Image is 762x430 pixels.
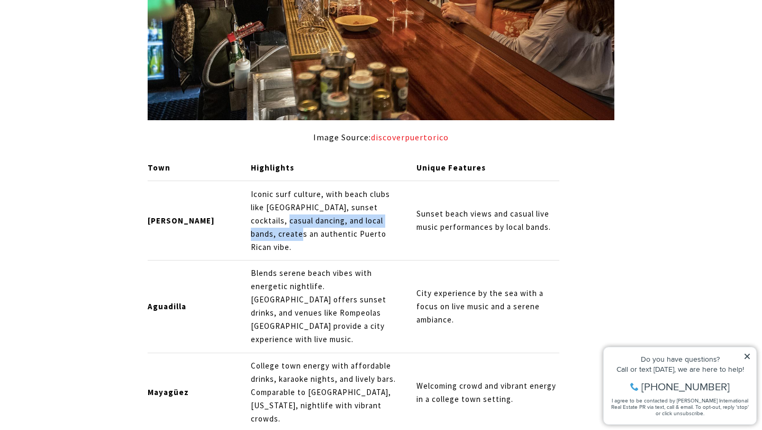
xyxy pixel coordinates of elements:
strong: [PERSON_NAME] [148,216,215,226]
span: [PHONE_NUMBER] [43,50,132,60]
p: Sunset beach views and casual live music performances by local bands. [416,208,560,234]
span: I agree to be contacted by [PERSON_NAME] International Real Estate PR via text, call & email. To ... [13,65,151,85]
strong: Unique Features [416,163,486,173]
strong: Aguadilla [148,301,186,311]
strong: Town [148,163,170,173]
div: Do you have questions? [11,24,153,31]
p: College town energy with affordable drinks, karaoke nights, and lively bars. Comparable to [GEOGR... [251,360,398,426]
strong: Highlights [251,163,294,173]
div: Call or text [DATE], we are here to help! [11,34,153,41]
a: discoverpuertorico - open in a new tab [371,132,449,142]
p: Image Source: [148,131,614,145]
p: Iconic surf culture, with beach clubs like [GEOGRAPHIC_DATA], sunset cocktails, casual dancing, a... [251,188,398,254]
p: Welcoming crowd and vibrant energy in a college town setting. [416,380,560,406]
strong: Mayagüez [148,387,189,397]
p: City experience by the sea with a focus on live music and a serene ambiance. [416,287,560,327]
p: Blends serene beach vibes with energetic nightlife. [GEOGRAPHIC_DATA] offers sunset drinks, and v... [251,267,398,346]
